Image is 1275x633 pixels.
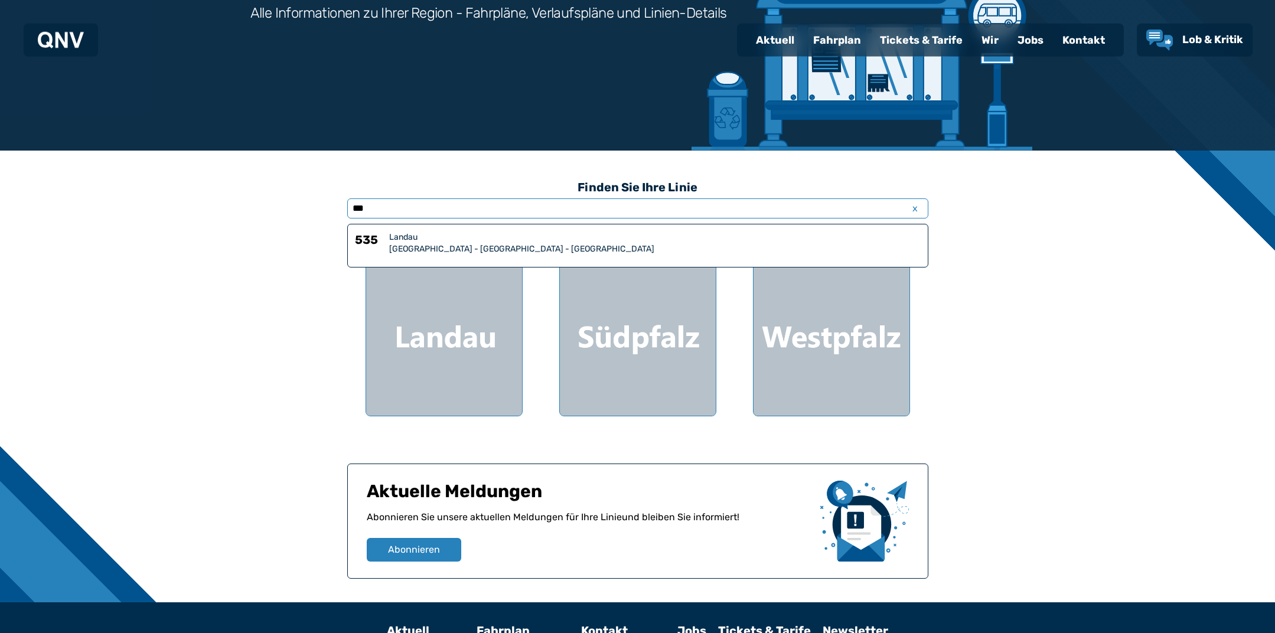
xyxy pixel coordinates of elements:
[367,538,461,562] button: Abonnieren
[746,25,804,56] a: Aktuell
[388,543,440,557] span: Abonnieren
[559,231,716,416] a: [GEOGRAPHIC_DATA] Region Südpfalz
[367,510,811,538] p: Abonnieren Sie unsere aktuellen Meldungen für Ihre Linie und bleiben Sie informiert!
[1182,33,1243,46] span: Lob & Kritik
[753,231,910,416] a: Westpfalz Region Westpfalz
[389,231,921,243] div: Landau
[907,201,924,216] span: x
[972,25,1008,56] a: Wir
[250,4,727,22] h3: Alle Informationen zu Ihrer Region - Fahrpläne, Verlaufspläne und Linien-Details
[870,25,972,56] a: Tickets & Tarife
[355,231,384,255] h6: 535
[367,481,811,510] h1: Aktuelle Meldungen
[38,32,84,48] img: QNV Logo
[347,174,928,200] h3: Finden Sie Ihre Linie
[389,243,921,255] div: [GEOGRAPHIC_DATA] - [GEOGRAPHIC_DATA] - [GEOGRAPHIC_DATA]
[804,25,870,56] a: Fahrplan
[1053,25,1114,56] a: Kontakt
[820,481,909,562] img: newsletter
[1008,25,1053,56] a: Jobs
[1146,30,1243,51] a: Lob & Kritik
[38,28,84,52] a: QNV Logo
[366,231,523,416] a: Landau Region Landau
